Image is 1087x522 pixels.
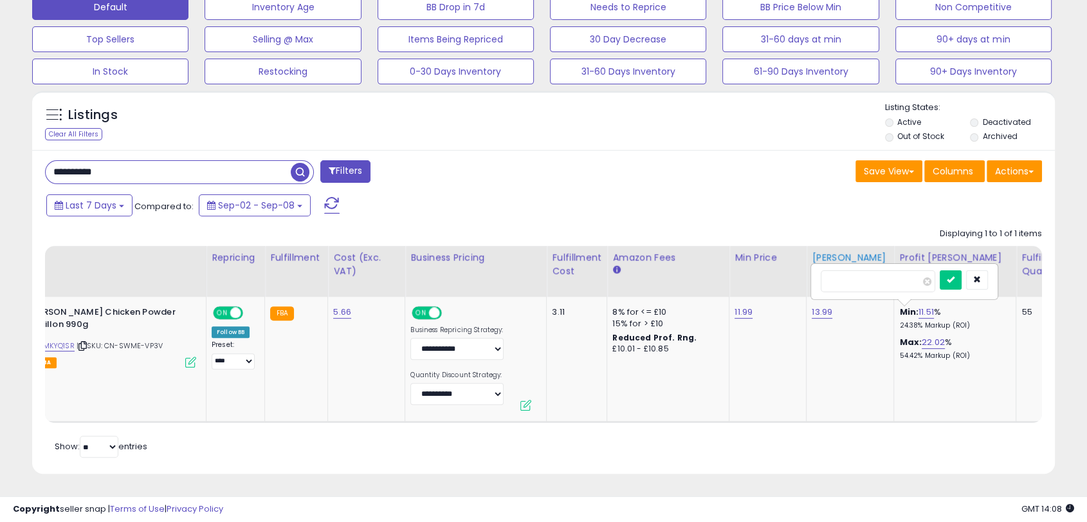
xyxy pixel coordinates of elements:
div: Cost (Exc. VAT) [333,251,399,278]
button: Filters [320,160,370,183]
div: seller snap | | [13,503,223,516]
span: 2025-09-17 14:08 GMT [1021,503,1074,515]
div: Fulfillable Quantity [1021,251,1066,278]
p: 54.42% Markup (ROI) [899,351,1006,360]
button: In Stock [32,59,188,84]
div: ASIN: [3,306,196,366]
button: Items Being Repriced [378,26,534,52]
div: Min Price [735,251,801,265]
div: Follow BB [212,326,250,338]
small: FBA [270,306,294,321]
label: Deactivated [983,117,1031,127]
div: [PERSON_NAME] [812,251,888,265]
div: % [899,337,1006,360]
b: Max: [899,336,922,348]
label: Quantity Discount Strategy: [410,371,504,380]
div: Business Pricing [410,251,541,265]
button: Actions [987,160,1042,182]
a: 11.51 [918,306,934,319]
b: Reduced Prof. Rng. [612,332,697,343]
th: The percentage added to the cost of goods (COGS) that forms the calculator for Min & Max prices. [894,246,1016,297]
a: 11.99 [735,306,753,319]
span: OFF [241,308,262,319]
div: 3.11 [552,306,597,318]
h5: Listings [68,106,118,124]
span: Compared to: [134,200,194,212]
div: Fulfillment [270,251,322,265]
button: Columns [924,160,985,182]
button: 90+ Days Inventory [895,59,1052,84]
button: Sep-02 - Sep-08 [199,194,311,216]
a: B07MKYQ1SR [30,340,75,351]
button: 31-60 Days Inventory [550,59,706,84]
a: 5.66 [333,306,351,319]
span: Sep-02 - Sep-08 [218,199,295,212]
button: Restocking [205,59,361,84]
span: Columns [933,165,973,178]
span: | SKU: CN-SWME-VP3V [77,340,163,351]
label: Business Repricing Strategy: [410,326,504,335]
button: Top Sellers [32,26,188,52]
a: Privacy Policy [167,503,223,515]
div: Profit [PERSON_NAME] on Min/Max [899,251,1010,278]
button: 31-60 days at min [722,26,879,52]
button: Save View [855,160,922,182]
div: % [899,306,1006,330]
label: Active [897,117,921,127]
span: FBA [35,357,57,368]
div: 8% for <= £10 [612,306,719,318]
div: Repricing [212,251,259,265]
button: 30 Day Decrease [550,26,706,52]
button: 0-30 Days Inventory [378,59,534,84]
div: Amazon Fees [612,251,724,265]
span: ON [214,308,230,319]
div: Clear All Filters [45,128,102,140]
span: Last 7 Days [66,199,116,212]
button: Selling @ Max [205,26,361,52]
span: Show: entries [55,440,147,452]
strong: Copyright [13,503,60,515]
p: Listing States: [885,102,1055,114]
p: 24.38% Markup (ROI) [899,321,1006,330]
div: Displaying 1 to 1 of 1 items [940,228,1042,240]
small: Amazon Fees. [612,265,620,276]
a: Terms of Use [110,503,165,515]
button: 61-90 Days Inventory [722,59,879,84]
b: [PERSON_NAME] Chicken Powder Bouillon 990g [28,306,185,333]
div: £10.01 - £10.85 [612,344,719,355]
div: Fulfillment Cost [552,251,601,278]
a: 13.99 [812,306,832,319]
span: ON [413,308,429,319]
div: 15% for > £10 [612,318,719,330]
label: Out of Stock [897,131,944,142]
button: 90+ days at min [895,26,1052,52]
b: Min: [899,306,918,318]
label: Archived [983,131,1018,142]
div: Preset: [212,340,255,369]
div: 55 [1021,306,1061,318]
button: Last 7 Days [46,194,132,216]
a: 22.02 [922,336,945,349]
span: OFF [440,308,461,319]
